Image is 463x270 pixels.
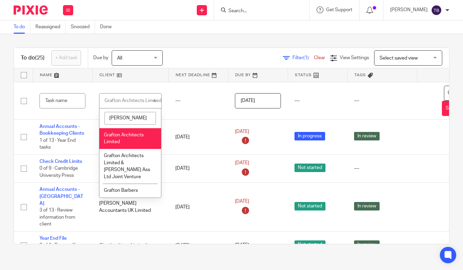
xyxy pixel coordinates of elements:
img: Pixie [14,5,48,15]
span: Not started [294,202,325,210]
span: [DATE] [235,243,249,248]
input: Search [228,8,289,14]
img: svg%3E [431,5,442,16]
td: [DATE] [169,120,228,155]
div: --- [354,165,410,172]
a: Year End File [39,236,67,241]
span: View Settings [340,55,369,60]
span: Grafton Architects Limited & [PERSON_NAME] Ass Ltd Joint Venture [104,153,150,179]
span: Not started [294,164,325,172]
td: Clearbookings Limited [92,232,169,259]
input: Pick a date [235,93,281,108]
span: 0 of 9 · Cambridge University Press [39,166,78,178]
span: Tags [354,73,366,77]
span: 1 of 13 · Year End tasks [39,138,76,150]
div: Grafton Architects Limited [105,98,161,103]
span: [DATE] [235,129,249,134]
p: Due by [93,54,108,61]
span: Get Support [326,7,352,12]
a: Reassigned [35,20,66,34]
p: [PERSON_NAME] [390,6,428,13]
span: 3 of 13 · Review information from client [39,208,75,227]
span: Grafton Barbers [104,188,138,193]
span: In review [354,240,380,249]
a: + Add task [51,50,81,66]
h1: To do [21,54,45,62]
a: Check Credit Limits [39,159,82,164]
span: 0 of 1 · Prepare Year End File [39,243,82,255]
input: Task name [39,93,85,108]
span: All [117,56,122,61]
td: [DATE] [169,183,228,232]
td: [DATE] [169,232,228,259]
a: To do [14,20,30,34]
input: Search options... [105,112,156,125]
td: --- [169,82,228,120]
td: Captivate Social Limited [92,120,169,155]
span: (1) [303,55,309,60]
span: Select saved view [380,56,418,61]
span: [DATE] [235,161,249,166]
a: Annual Accounts - [GEOGRAPHIC_DATA] [39,187,83,206]
span: In progress [294,132,325,140]
td: --- [347,82,417,120]
span: (25) [35,55,45,61]
span: In review [354,132,380,140]
td: Kennys Bookshops & Art Galleries (Holdings) Limited [92,154,169,182]
a: Done [100,20,117,34]
a: Snoozed [71,20,95,34]
span: [DATE] [235,199,249,204]
a: Annual Accounts - Bookkeeping Clients [39,124,84,136]
td: [PERSON_NAME] Accountants UK Limited [92,183,169,232]
td: --- [288,82,347,120]
span: Not started [294,240,325,249]
span: In review [354,202,380,210]
span: Grafton Architects Limited [104,133,144,145]
a: Clear [314,55,325,60]
span: Filter [292,55,314,60]
td: [DATE] [169,154,228,182]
